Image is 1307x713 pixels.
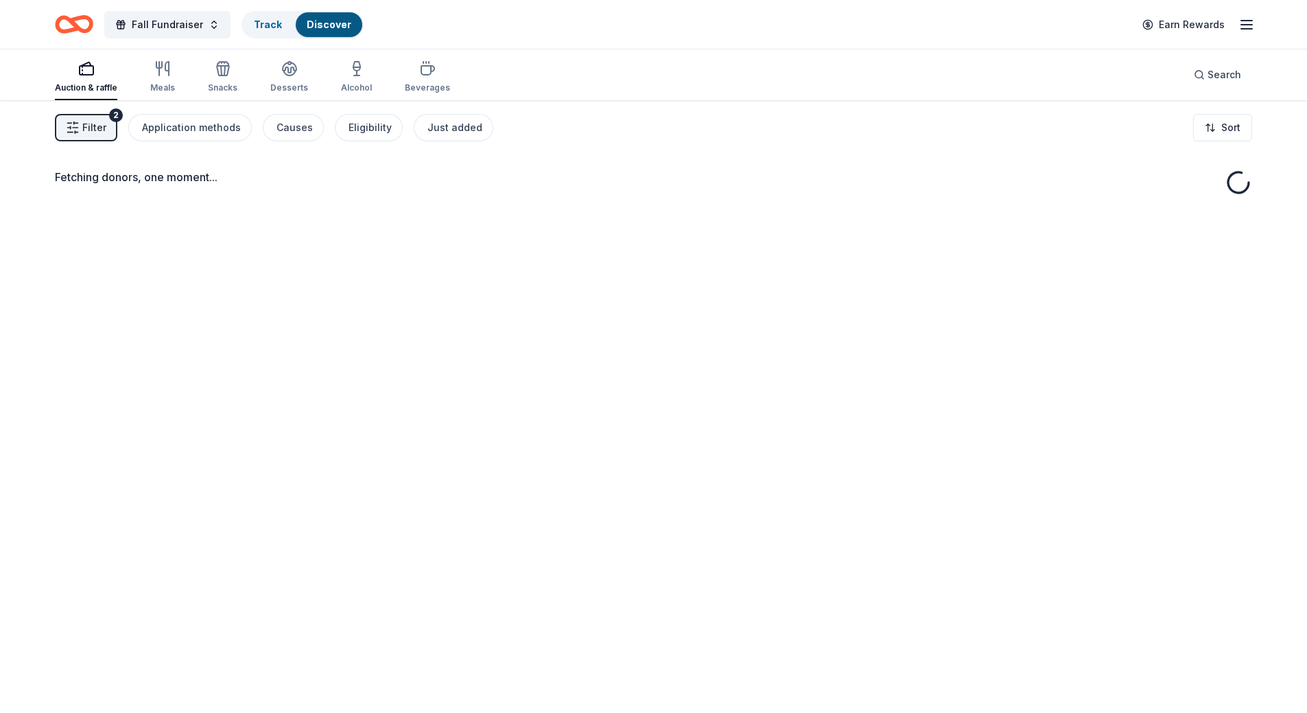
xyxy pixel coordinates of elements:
[242,11,364,38] button: TrackDiscover
[349,119,392,136] div: Eligibility
[208,55,237,100] button: Snacks
[150,55,175,100] button: Meals
[55,114,117,141] button: Filter2
[142,119,241,136] div: Application methods
[307,19,351,30] a: Discover
[1134,12,1233,37] a: Earn Rewards
[276,119,313,136] div: Causes
[55,82,117,93] div: Auction & raffle
[104,11,231,38] button: Fall Fundraiser
[341,82,372,93] div: Alcohol
[1221,119,1240,136] span: Sort
[1193,114,1252,141] button: Sort
[109,108,123,122] div: 2
[263,114,324,141] button: Causes
[270,55,308,100] button: Desserts
[405,55,450,100] button: Beverages
[254,19,282,30] a: Track
[341,55,372,100] button: Alcohol
[55,8,93,40] a: Home
[414,114,493,141] button: Just added
[82,119,106,136] span: Filter
[208,82,237,93] div: Snacks
[128,114,252,141] button: Application methods
[55,169,1252,185] div: Fetching donors, one moment...
[335,114,403,141] button: Eligibility
[1208,67,1241,83] span: Search
[405,82,450,93] div: Beverages
[427,119,482,136] div: Just added
[1183,61,1252,89] button: Search
[270,82,308,93] div: Desserts
[55,55,117,100] button: Auction & raffle
[150,82,175,93] div: Meals
[132,16,203,33] span: Fall Fundraiser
